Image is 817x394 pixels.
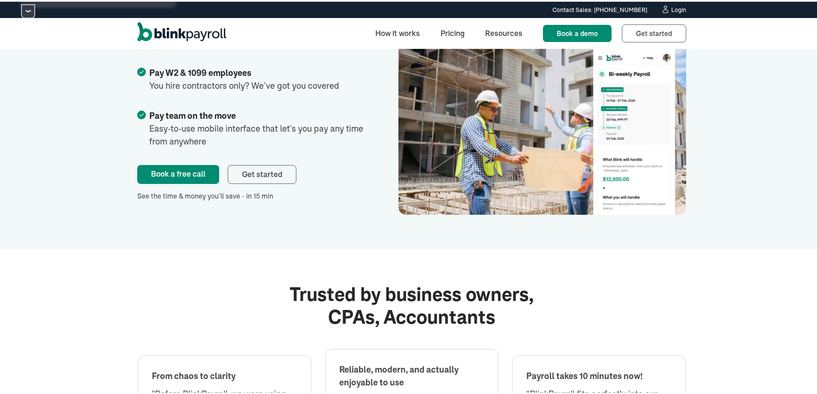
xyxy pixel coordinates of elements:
[152,368,235,381] div: From chaos to clarity
[149,109,236,119] span: Pay team on the move
[137,163,219,182] a: Book a free call
[434,22,471,41] a: Pricing
[137,108,368,146] li: Easy-to-use mobile interface that let’s you pay any time from anywhere
[543,23,612,40] a: Book a demo
[137,189,368,199] div: See the time & money you’ll save - in 15 min
[228,163,296,182] a: Get started
[339,361,485,387] div: Reliable, modern, and actually enjoyable to use
[636,27,672,36] span: Get started
[368,22,427,41] a: How it works
[242,168,282,177] span: Get started
[622,23,686,41] a: Get started
[671,5,686,11] div: Login
[557,27,598,36] span: Book a demo
[478,22,529,41] a: Resources
[137,65,368,90] li: You hire contractors only? We’ve got you covered
[526,368,643,381] div: Payroll takes 10 minutes now!
[137,21,226,43] a: home
[661,3,686,13] a: Login
[552,4,647,13] div: Contact Sales: [PHONE_NUMBER]
[268,282,556,327] h2: Trusted by business owners, CPAs, Accountants
[149,66,251,76] span: Pay W2 & 1099 employees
